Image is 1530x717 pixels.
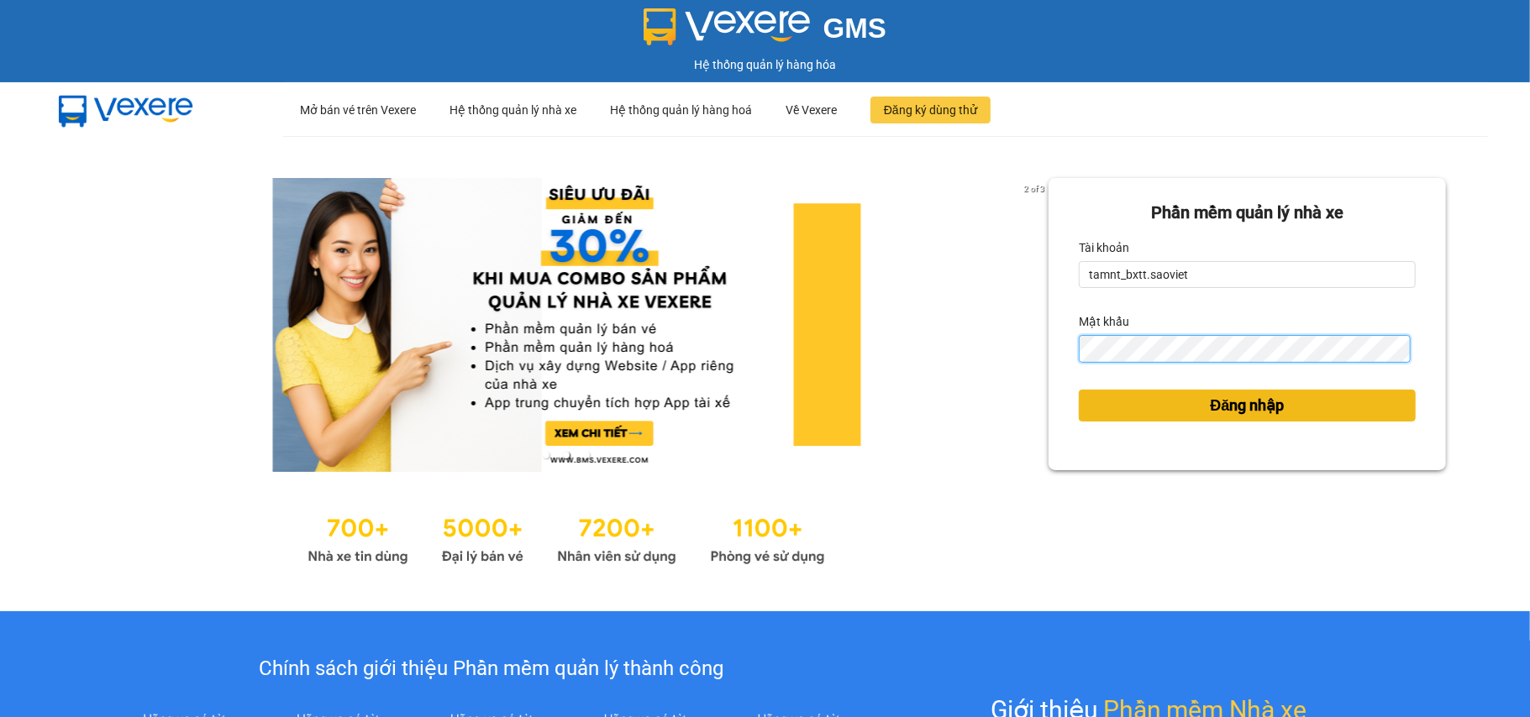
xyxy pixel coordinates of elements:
input: Tài khoản [1079,261,1416,288]
li: slide item 1 [543,452,549,458]
div: Phần mềm quản lý nhà xe [1079,200,1416,226]
div: Chính sách giới thiệu Phần mềm quản lý thành công [107,653,875,685]
img: mbUUG5Q.png [42,82,210,138]
button: previous slide / item [84,178,108,472]
input: Mật khẩu [1079,335,1411,363]
div: Hệ thống quản lý nhà xe [450,83,576,137]
img: Statistics.png [308,505,825,569]
div: Mở bán vé trên Vexere [300,83,416,137]
div: Hệ thống quản lý hàng hoá [610,83,752,137]
span: Đăng nhập [1211,394,1285,417]
button: Đăng ký dùng thử [870,97,991,123]
a: GMS [644,25,886,39]
li: slide item 2 [563,452,570,458]
div: Hệ thống quản lý hàng hóa [4,55,1526,74]
button: next slide / item [1025,178,1049,472]
p: 2 of 3 [1019,178,1049,200]
li: slide item 3 [583,452,590,458]
img: logo 2 [644,8,810,45]
span: GMS [823,13,886,44]
button: Đăng nhập [1079,390,1416,421]
label: Tài khoản [1079,234,1129,261]
span: Đăng ký dùng thử [884,101,977,119]
div: Về Vexere [786,83,837,137]
label: Mật khẩu [1079,308,1129,335]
